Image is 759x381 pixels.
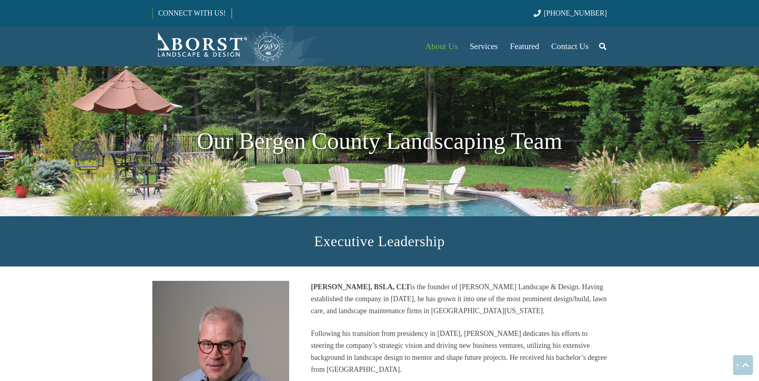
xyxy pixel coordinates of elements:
strong: [PERSON_NAME], BSLA, CLT [311,283,410,291]
a: Services [463,26,504,66]
a: Featured [504,26,545,66]
a: CONNECT WITH US! [153,4,231,23]
a: [PHONE_NUMBER] [534,9,607,17]
span: About Us [425,41,457,51]
span: Contact Us [551,41,589,51]
p: Following his transition from presidency in [DATE], [PERSON_NAME] dedicates his efforts to steeri... [311,328,607,375]
span: [PHONE_NUMBER] [544,9,607,17]
a: Back to top [733,355,753,375]
h2: Executive Leadership [152,231,607,252]
a: Contact Us [545,26,595,66]
h1: Our Bergen County Landscaping Team [152,124,607,159]
p: is the founder of [PERSON_NAME] Landscape & Design. Having established the company in [DATE], he ... [311,281,607,317]
a: Search [595,36,611,56]
a: Borst-Logo [152,30,285,62]
span: Featured [510,41,539,51]
a: About Us [419,26,463,66]
span: Services [469,41,498,51]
